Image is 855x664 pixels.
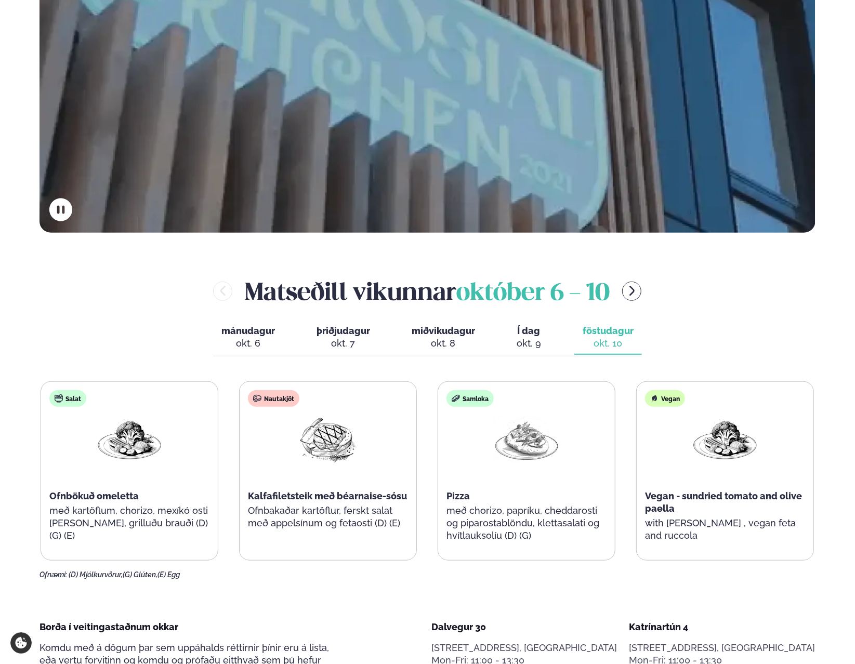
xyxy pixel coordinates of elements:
button: menu-btn-right [622,282,641,301]
div: okt. 9 [517,337,541,350]
span: október 6 - 10 [456,282,610,305]
span: Ofnæmi: [40,570,67,579]
img: Vegan.svg [650,394,659,403]
button: miðvikudagur okt. 8 [403,321,483,355]
span: Borða í veitingastaðnum okkar [40,621,178,632]
a: Cookie settings [10,632,32,654]
p: [STREET_ADDRESS], [GEOGRAPHIC_DATA] [629,642,815,654]
span: þriðjudagur [317,325,370,336]
div: Samloka [446,390,494,407]
div: okt. 10 [583,337,634,350]
img: salad.svg [55,394,63,403]
span: föstudagur [583,325,634,336]
div: okt. 7 [317,337,370,350]
p: með chorizo, papríku, cheddarosti og piparostablöndu, klettasalati og hvítlauksolíu (D) (G) [446,504,607,542]
p: með kartöflum, chorizo, mexíkó osti [PERSON_NAME], grilluðu brauði (D) (G) (E) [49,504,209,542]
img: beef.svg [253,394,261,403]
button: menu-btn-left [213,282,232,301]
span: Kalfafiletsteik með béarnaise-sósu [248,490,407,501]
p: [STREET_ADDRESS], [GEOGRAPHIC_DATA] [431,642,617,654]
span: mánudagur [221,325,275,336]
div: okt. 8 [412,337,475,350]
span: Ofnbökuð omeletta [49,490,139,501]
p: Ofnbakaðar kartöflur, ferskt salat með appelsínum og fetaosti (D) (E) [248,504,408,529]
div: okt. 6 [221,337,275,350]
div: Salat [49,390,86,407]
button: mánudagur okt. 6 [213,321,283,355]
span: (G) Glúten, [123,570,157,579]
span: Í dag [517,325,541,337]
img: Vegan.png [96,415,163,463]
span: Vegan - sundried tomato and olive paella [645,490,802,514]
img: sandwich-new-16px.svg [452,394,460,403]
button: þriðjudagur okt. 7 [308,321,378,355]
div: Katrínartún 4 [629,621,815,633]
span: (D) Mjólkurvörur, [69,570,123,579]
div: Dalvegur 30 [431,621,617,633]
span: Pizza [446,490,470,501]
img: Pizza-Bread.png [493,415,560,463]
div: Nautakjöt [248,390,299,407]
h2: Matseðill vikunnar [245,274,610,308]
button: Í dag okt. 9 [508,321,549,355]
img: Beef-Meat.png [295,415,361,463]
span: miðvikudagur [412,325,475,336]
img: Vegan.png [692,415,758,463]
p: with [PERSON_NAME] , vegan feta and ruccola [645,517,805,542]
div: Vegan [645,390,685,407]
span: (E) Egg [157,570,180,579]
button: föstudagur okt. 10 [574,321,642,355]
